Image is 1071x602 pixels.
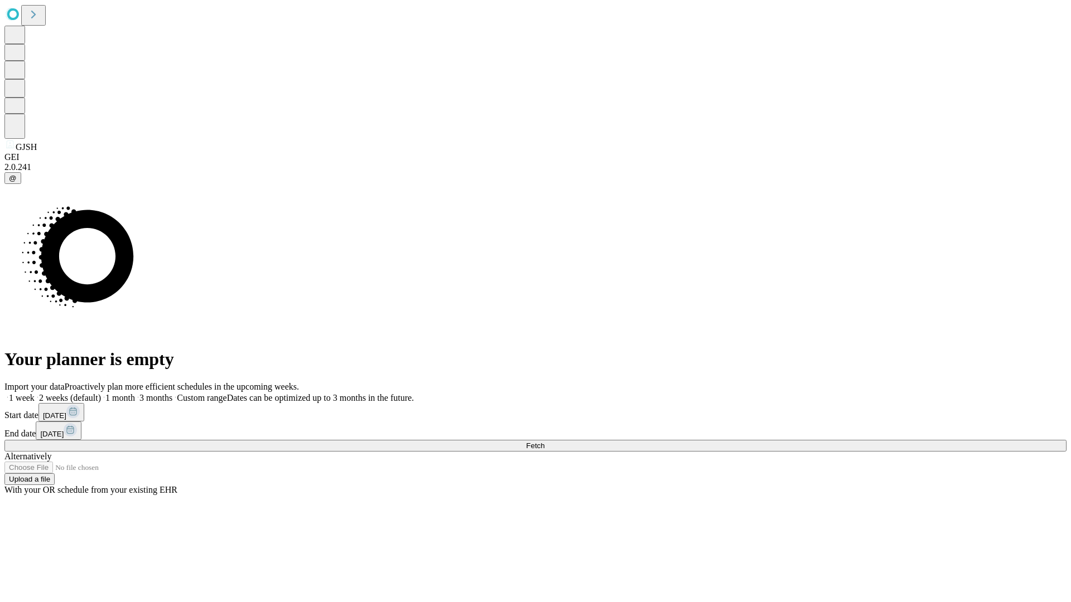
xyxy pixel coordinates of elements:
span: [DATE] [43,411,66,420]
button: [DATE] [38,403,84,421]
span: [DATE] [40,430,64,438]
span: Import your data [4,382,65,391]
span: Dates can be optimized up to 3 months in the future. [227,393,414,402]
span: Proactively plan more efficient schedules in the upcoming weeks. [65,382,299,391]
button: Upload a file [4,473,55,485]
span: 1 week [9,393,35,402]
button: [DATE] [36,421,81,440]
span: 3 months [139,393,172,402]
div: 2.0.241 [4,162,1067,172]
span: Fetch [526,441,544,450]
h1: Your planner is empty [4,349,1067,370]
span: Custom range [177,393,226,402]
div: GEI [4,152,1067,162]
button: Fetch [4,440,1067,452]
span: 1 month [105,393,135,402]
span: Alternatively [4,452,51,461]
span: GJSH [16,142,37,152]
button: @ [4,172,21,184]
span: @ [9,174,17,182]
span: 2 weeks (default) [39,393,101,402]
div: End date [4,421,1067,440]
span: With your OR schedule from your existing EHR [4,485,177,494]
div: Start date [4,403,1067,421]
